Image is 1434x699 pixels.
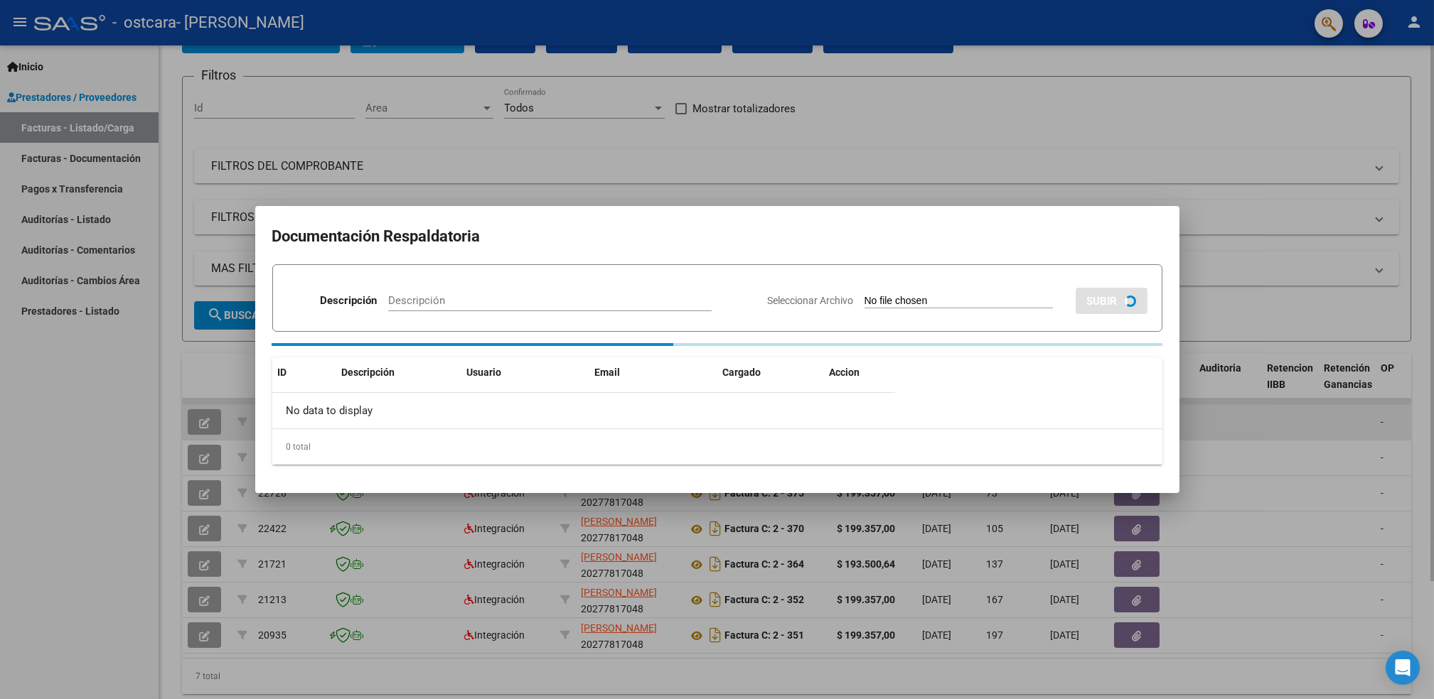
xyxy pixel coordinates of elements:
span: Seleccionar Archivo [768,295,854,306]
h2: Documentación Respaldatoria [272,223,1162,250]
div: 0 total [272,429,1162,465]
span: Accion [830,367,860,378]
p: Descripción [320,293,377,309]
div: No data to display [272,393,895,428]
datatable-header-cell: Usuario [461,357,589,388]
span: Email [595,367,621,378]
datatable-header-cell: Email [589,357,717,388]
datatable-header-cell: ID [272,357,336,388]
span: Cargado [723,367,761,378]
span: Usuario [467,367,502,378]
div: Open Intercom Messenger [1386,651,1420,685]
datatable-header-cell: Accion [824,357,895,388]
datatable-header-cell: Cargado [717,357,824,388]
span: ID [278,367,287,378]
button: SUBIR [1076,288,1147,314]
span: Descripción [342,367,395,378]
datatable-header-cell: Descripción [336,357,461,388]
span: SUBIR [1087,295,1118,308]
